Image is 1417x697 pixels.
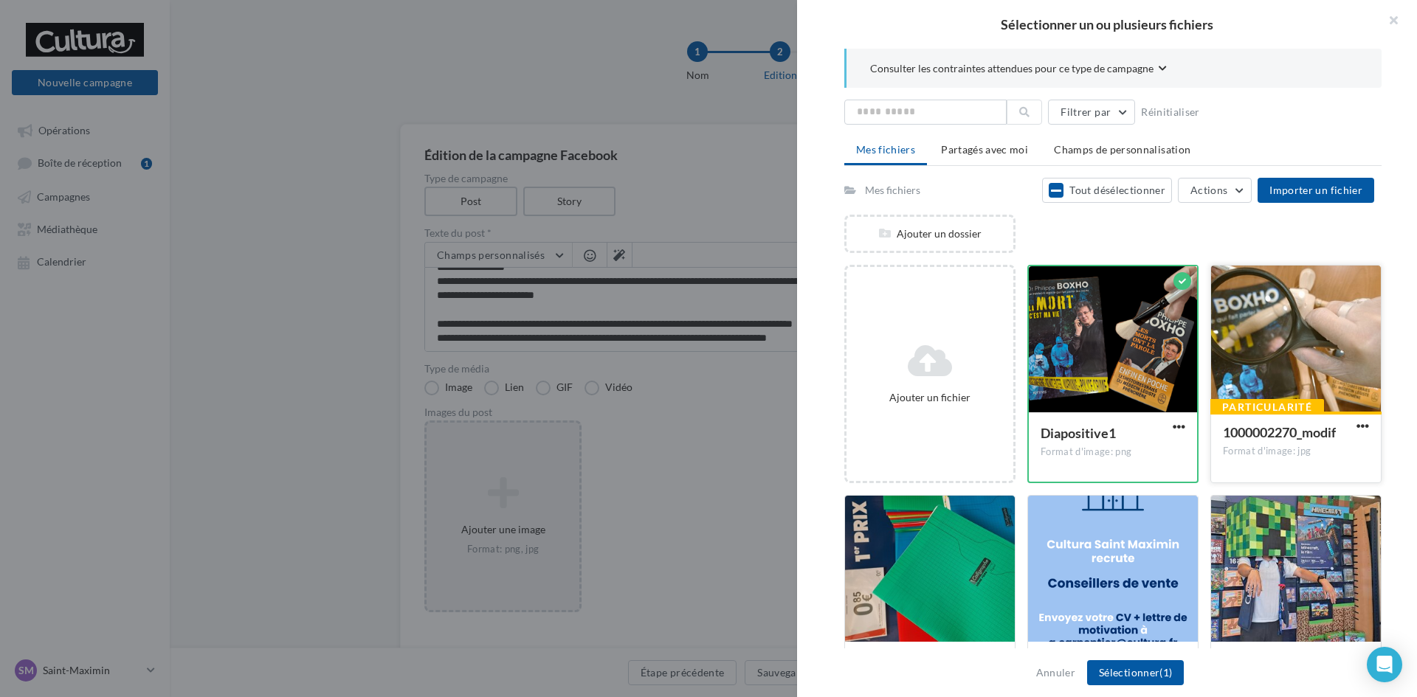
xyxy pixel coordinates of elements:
div: Mes fichiers [865,183,920,198]
h2: Sélectionner un ou plusieurs fichiers [821,18,1393,31]
button: Importer un fichier [1258,178,1374,203]
button: Consulter les contraintes attendues pour ce type de campagne [870,60,1167,79]
span: Diapositive1 [1041,425,1116,441]
button: Annuler [1030,664,1081,682]
span: Consulter les contraintes attendues pour ce type de campagne [870,61,1154,76]
div: Ajouter un fichier [852,390,1007,405]
div: Format d'image: jpg [1223,445,1369,458]
span: (1) [1159,666,1172,679]
button: Tout désélectionner [1042,178,1172,203]
button: Sélectionner(1) [1087,660,1184,685]
button: Réinitialiser [1135,103,1206,121]
span: Mes fichiers [856,143,915,156]
div: Open Intercom Messenger [1367,647,1402,682]
button: Actions [1178,178,1252,203]
span: Champs de personnalisation [1054,143,1190,156]
span: 1000002270_modif [1223,424,1336,440]
button: Filtrer par [1048,100,1135,125]
span: Actions [1190,184,1227,196]
div: Format d'image: png [1041,445,1185,459]
div: Particularité [1210,399,1324,415]
span: Importer un fichier [1269,184,1362,196]
span: Partagés avec moi [941,143,1028,156]
div: Ajouter un dossier [847,226,1013,241]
